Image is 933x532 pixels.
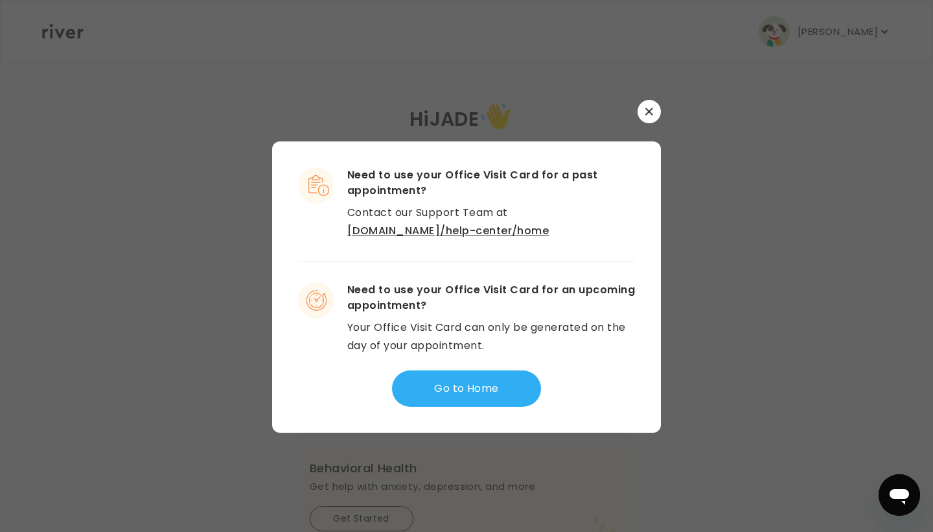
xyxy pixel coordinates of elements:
[879,474,920,516] iframe: Button to launch messaging window
[392,370,541,407] button: Go to Home
[347,223,549,238] a: [DOMAIN_NAME]/help-center/home
[347,319,635,355] p: Your Office Visit Card can only be generated on the day of your appointment.
[347,204,635,240] p: Contact our Support Team at
[347,282,635,313] h3: Need to use your Office Visit Card for an upcoming appointment?
[347,167,635,199] h3: Need to use your Office Visit Card for a past appointment?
